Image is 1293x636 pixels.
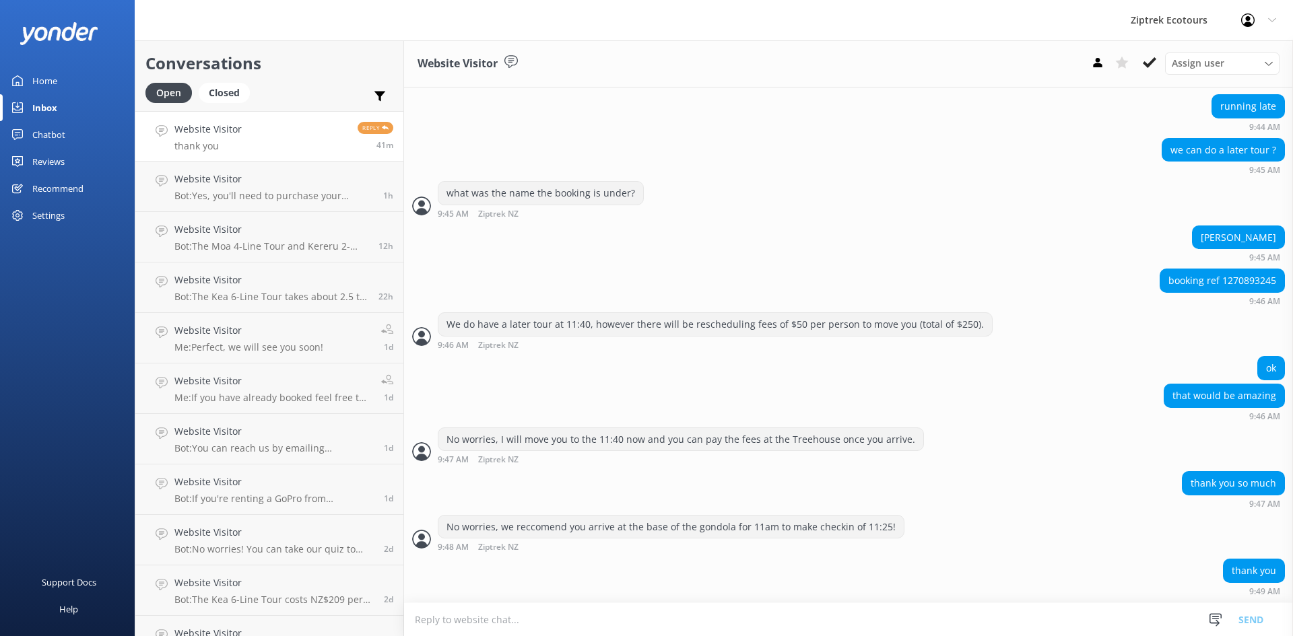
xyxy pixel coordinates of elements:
a: Website VisitorMe:Perfect, we will see you soon!1d [135,313,403,363]
div: 09:49am 19-Aug-2025 (UTC +12:00) Pacific/Auckland [1223,586,1285,596]
a: Website VisitorBot:You can reach us by emailing [EMAIL_ADDRESS][DOMAIN_NAME]. We're here to help!1d [135,414,403,464]
span: 06:58pm 16-Aug-2025 (UTC +12:00) Pacific/Auckland [384,594,393,605]
div: running late [1212,95,1284,118]
a: Website VisitorBot:Yes, you'll need to purchase your Skyline Gondola pass separately. You can buy... [135,162,403,212]
div: 09:44am 19-Aug-2025 (UTC +12:00) Pacific/Auckland [1212,122,1285,131]
p: Bot: The Kea 6-Line Tour costs NZ$209 per adult and NZ$169 per youth (6-14 years). For 4 adults a... [174,594,374,606]
span: 10:15pm 18-Aug-2025 (UTC +12:00) Pacific/Auckland [378,240,393,252]
div: Recommend [32,175,84,202]
p: Me: Perfect, we will see you soon! [174,341,323,353]
h4: Website Visitor [174,424,374,439]
span: 08:31am 18-Aug-2025 (UTC +12:00) Pacific/Auckland [384,392,393,403]
strong: 9:44 AM [438,79,469,87]
div: We do have a later tour at 11:40, however there will be rescheduling fees of $50 per person to mo... [438,313,992,336]
a: Website VisitorBot:The Kea 6-Line Tour costs NZ$209 per adult and NZ$169 per youth (6-14 years). ... [135,565,403,616]
div: Settings [32,202,65,229]
span: 10:56pm 17-Aug-2025 (UTC +12:00) Pacific/Auckland [384,442,393,454]
div: 09:46am 19-Aug-2025 (UTC +12:00) Pacific/Auckland [1160,296,1285,306]
span: Ziptrek NZ [478,341,519,350]
p: Bot: If you're renting a GoPro from [GEOGRAPHIC_DATA], our staff will be happy to show you how to... [174,493,374,505]
h4: Website Visitor [174,474,374,489]
span: Ziptrek NZ [478,79,519,87]
p: Me: If you have already booked feel free to give us a call and we can let you know if this is con... [174,392,371,404]
a: Website VisitorBot:No worries! You can take our quiz to help choose the best zipline adventure fo... [135,515,403,565]
div: thank you so much [1183,472,1284,495]
span: Assign user [1172,56,1224,71]
strong: 9:47 AM [1249,500,1280,508]
span: Ziptrek NZ [478,543,519,552]
div: Home [32,67,57,94]
h3: Website Visitor [418,55,498,73]
span: 10:10am 18-Aug-2025 (UTC +12:00) Pacific/Auckland [384,341,393,353]
a: Website VisitorBot:The Kea 6-Line Tour takes about 2.5 to 3 hours, so if you start at 1:20, you s... [135,262,403,313]
div: booking ref 1270893245 [1160,269,1284,292]
div: Assign User [1165,52,1280,74]
div: we can do a later tour ? [1162,139,1284,162]
p: Bot: No worries! You can take our quiz to help choose the best zipline adventure for you at [URL]... [174,543,374,555]
p: thank you [174,140,242,152]
a: Website VisitorBot:The Moa 4-Line Tour and Kereru 2-Line + Drop tour finish back at [GEOGRAPHIC_D... [135,212,403,262]
div: that would be amazing [1164,384,1284,407]
span: Reply [358,122,393,134]
h4: Website Visitor [174,172,373,186]
a: Closed [199,85,257,100]
h4: Website Visitor [174,222,368,237]
p: Bot: Yes, you'll need to purchase your Skyline Gondola pass separately. You can buy them directly... [174,190,373,202]
div: 09:45am 19-Aug-2025 (UTC +12:00) Pacific/Auckland [438,209,644,219]
a: Website VisitorBot:If you're renting a GoPro from [GEOGRAPHIC_DATA], our staff will be happy to s... [135,464,403,515]
div: Inbox [32,94,57,121]
div: thank you [1224,559,1284,582]
div: 09:46am 19-Aug-2025 (UTC +12:00) Pacific/Auckland [1164,411,1285,421]
strong: 9:44 AM [1249,123,1280,131]
strong: 9:45 AM [1249,166,1280,174]
a: Website Visitorthank youReply41m [135,111,403,162]
span: 09:49am 19-Aug-2025 (UTC +12:00) Pacific/Auckland [376,139,393,151]
span: Ziptrek NZ [478,456,519,464]
div: 09:45am 19-Aug-2025 (UTC +12:00) Pacific/Auckland [1192,252,1285,262]
div: ok [1258,357,1284,380]
strong: 9:47 AM [438,456,469,464]
strong: 9:46 AM [1249,297,1280,306]
div: Help [59,596,78,623]
div: what was the name the booking is under? [438,182,643,205]
div: Reviews [32,148,65,175]
div: 09:44am 19-Aug-2025 (UTC +12:00) Pacific/Auckland [438,77,768,87]
h4: Website Visitor [174,122,242,137]
strong: 9:46 AM [1249,413,1280,421]
strong: 9:49 AM [1249,588,1280,596]
strong: 9:46 AM [438,341,469,350]
p: Bot: The Moa 4-Line Tour and Kereru 2-Line + Drop tour finish back at [GEOGRAPHIC_DATA] after a s... [174,240,368,252]
span: 01:28am 17-Aug-2025 (UTC +12:00) Pacific/Auckland [384,543,393,555]
div: 09:47am 19-Aug-2025 (UTC +12:00) Pacific/Auckland [1182,499,1285,508]
h4: Website Visitor [174,323,323,338]
span: 08:50am 19-Aug-2025 (UTC +12:00) Pacific/Auckland [383,190,393,201]
h4: Website Visitor [174,575,374,590]
div: No worries, we reccomend you arrive at the base of the gondola for 11am to make checkin of 11:25! [438,516,904,538]
h2: Conversations [145,50,393,76]
span: 06:20pm 17-Aug-2025 (UTC +12:00) Pacific/Auckland [384,493,393,504]
a: Open [145,85,199,100]
strong: 9:45 AM [438,210,469,219]
div: Closed [199,83,250,103]
div: Chatbot [32,121,65,148]
p: Bot: The Kea 6-Line Tour takes about 2.5 to 3 hours, so if you start at 1:20, you should be finis... [174,291,368,303]
strong: 9:45 AM [1249,254,1280,262]
div: 09:46am 19-Aug-2025 (UTC +12:00) Pacific/Auckland [438,340,993,350]
div: [PERSON_NAME] [1193,226,1284,249]
div: No worries, I will move you to the 11:40 now and you can pay the fees at the Treehouse once you a... [438,428,923,451]
a: Website VisitorMe:If you have already booked feel free to give us a call and we can let you know ... [135,363,403,414]
div: 09:47am 19-Aug-2025 (UTC +12:00) Pacific/Auckland [438,454,924,464]
p: Bot: You can reach us by emailing [EMAIL_ADDRESS][DOMAIN_NAME]. We're here to help! [174,442,374,454]
h4: Website Visitor [174,273,368,287]
h4: Website Visitor [174,374,371,388]
strong: 9:48 AM [438,543,469,552]
div: 09:45am 19-Aug-2025 (UTC +12:00) Pacific/Auckland [1162,165,1285,174]
img: yonder-white-logo.png [20,22,98,44]
span: 11:34am 18-Aug-2025 (UTC +12:00) Pacific/Auckland [378,291,393,302]
div: Support Docs [42,569,96,596]
h4: Website Visitor [174,525,374,540]
div: 09:48am 19-Aug-2025 (UTC +12:00) Pacific/Auckland [438,542,904,552]
span: Ziptrek NZ [478,210,519,219]
div: Open [145,83,192,103]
